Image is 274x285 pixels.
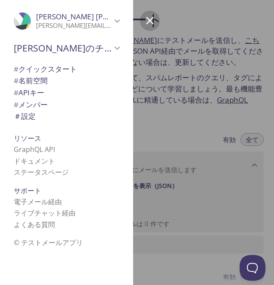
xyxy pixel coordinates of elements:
[7,37,126,59] div: 高野のチーム
[14,133,41,143] font: リソース
[14,76,18,85] font: #
[18,88,44,97] font: APIキー
[14,145,55,154] a: GraphQL API
[7,63,126,75] div: クイックスタート
[14,88,18,97] font: #
[14,208,76,218] font: ライブチャット経由
[96,12,154,21] font: [PERSON_NAME]
[14,42,123,54] font: [PERSON_NAME]のチーム
[36,21,189,30] font: [PERSON_NAME][EMAIL_ADDRESS][DOMAIN_NAME]
[7,7,126,35] div: 高野くるみ
[7,99,126,111] div: メンバー
[14,64,18,74] font: #
[14,197,62,206] font: 電子メール経由
[27,220,55,229] font: ある質問
[7,110,126,122] div: チーム設定
[14,111,21,121] font: ＃
[14,220,27,229] font: よく
[18,100,48,109] font: メンバー
[14,100,18,109] font: #
[7,75,126,87] div: 名前空間
[140,11,160,30] button: Menu
[240,255,265,281] iframe: ヘルプスカウトビーコン - オープン
[21,111,36,121] font: 設定
[14,156,55,166] a: ドキュメント
[18,76,48,85] font: 名前空間
[14,167,69,177] a: ステータスページ
[14,186,41,195] font: サポート
[14,238,83,247] font: © テストメールアプリ
[18,64,77,74] font: クイックスタート
[36,12,94,21] font: [PERSON_NAME]
[7,87,126,99] div: APIキー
